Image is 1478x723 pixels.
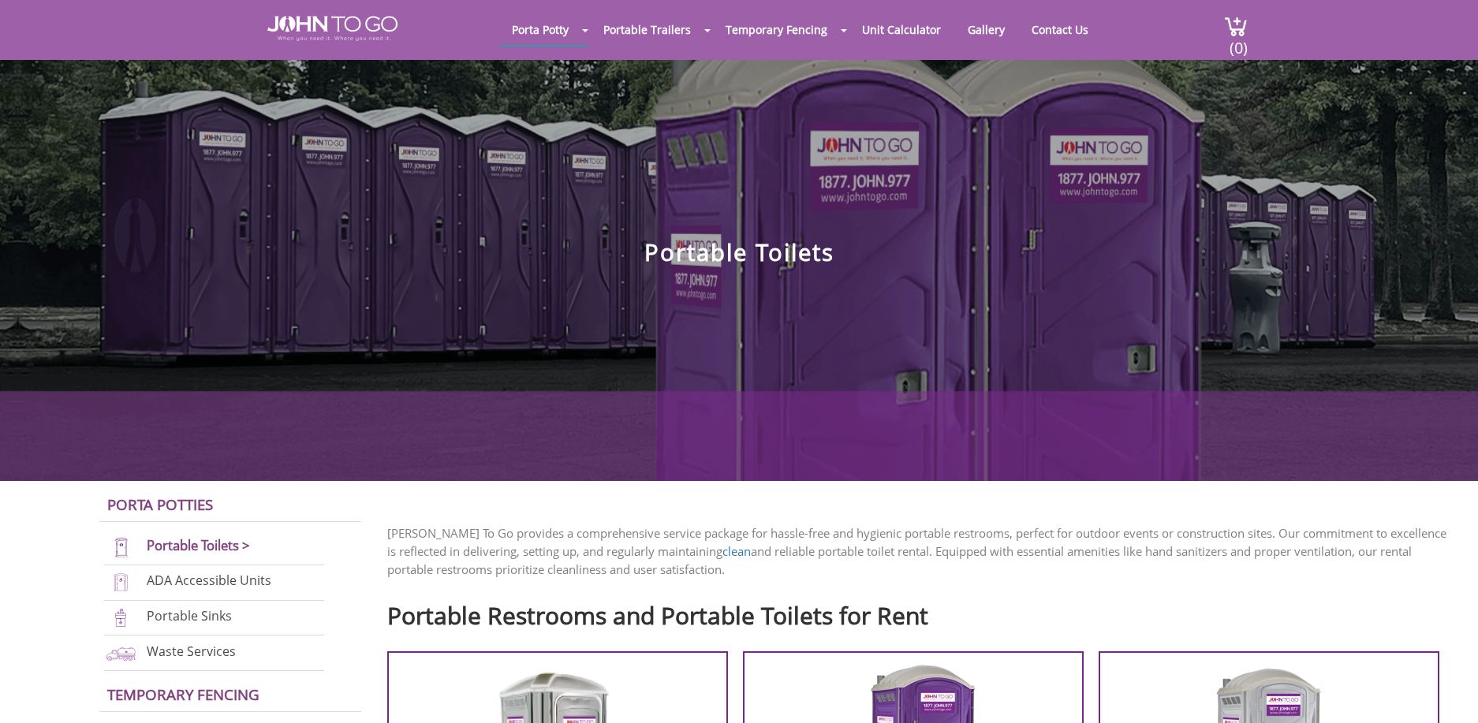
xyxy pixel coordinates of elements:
[722,543,751,559] a: clean
[387,524,1454,579] p: [PERSON_NAME] To Go provides a comprehensive service package for hassle-free and hygienic portabl...
[1229,24,1248,58] span: (0)
[714,14,839,45] a: Temporary Fencing
[107,684,259,704] a: Temporary Fencing
[592,14,703,45] a: Portable Trailers
[104,572,138,593] img: ADA-units-new.png
[104,607,138,628] img: portable-sinks-new.png
[387,594,1454,628] h2: Portable Restrooms and Portable Toilets for Rent
[956,14,1017,45] a: Gallery
[1224,16,1248,37] img: cart a
[500,14,580,45] a: Porta Potty
[104,537,138,558] img: portable-toilets-new.png
[147,607,232,624] a: Portable Sinks
[850,14,953,45] a: Unit Calculator
[104,643,138,664] img: waste-services-new.png
[147,536,250,554] a: Portable Toilets >
[147,643,236,660] a: Waste Services
[1415,660,1478,723] button: Live Chat
[267,16,397,41] img: JOHN to go
[147,572,271,590] a: ADA Accessible Units
[1020,14,1100,45] a: Contact Us
[107,494,213,514] a: Porta Potties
